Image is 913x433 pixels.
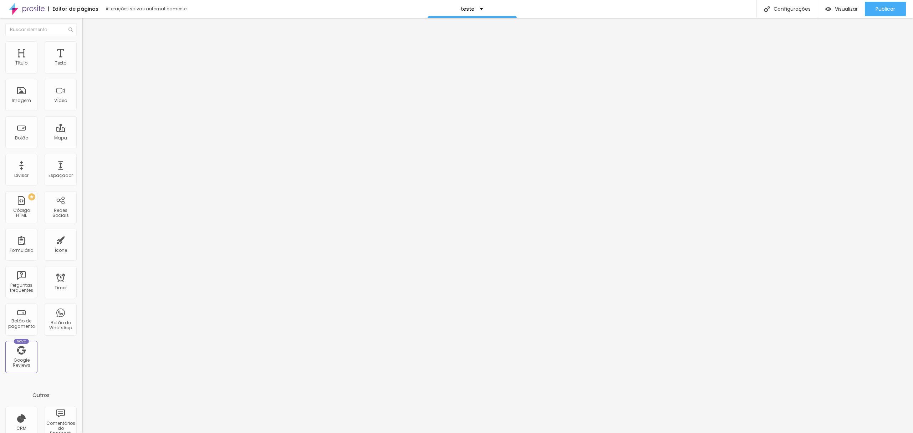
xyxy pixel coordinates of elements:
input: Buscar elemento [5,23,77,36]
div: Botão de pagamento [7,319,35,329]
div: Vídeo [54,98,67,103]
div: Divisor [14,173,29,178]
div: CRM [16,426,26,431]
div: Botão do WhatsApp [46,320,75,331]
div: Perguntas frequentes [7,283,35,293]
div: Mapa [54,136,67,141]
div: Espaçador [49,173,73,178]
button: Visualizar [818,2,865,16]
div: Novo [14,339,29,344]
p: teste [461,6,474,11]
div: Código HTML [7,208,35,218]
span: Publicar [876,6,895,12]
div: Botão [15,136,28,141]
div: Timer [55,285,67,290]
img: view-1.svg [825,6,831,12]
div: Ícone [55,248,67,253]
img: Icone [68,27,73,32]
div: Alterações salvas automaticamente [106,7,188,11]
div: Imagem [12,98,31,103]
div: Google Reviews [7,358,35,368]
img: Icone [764,6,770,12]
button: Publicar [865,2,906,16]
div: Editor de páginas [48,6,98,11]
div: Título [15,61,27,66]
div: Texto [55,61,66,66]
div: Redes Sociais [46,208,75,218]
iframe: Editor [82,18,913,433]
div: Formulário [10,248,33,253]
span: Visualizar [835,6,858,12]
